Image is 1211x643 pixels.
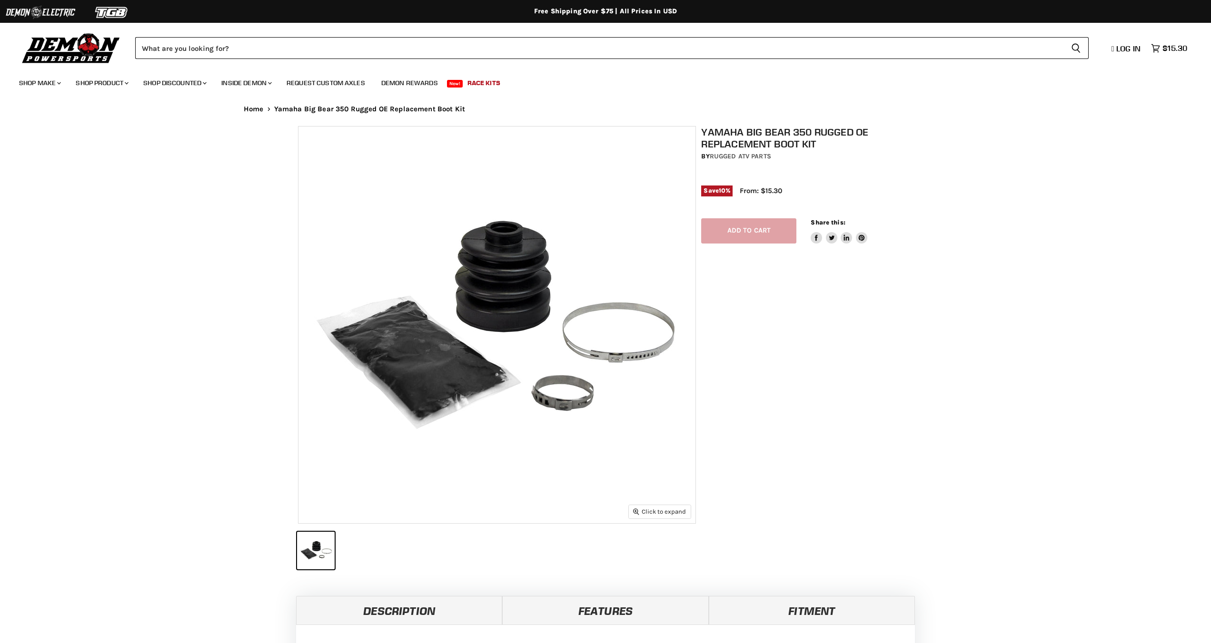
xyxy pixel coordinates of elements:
[460,73,507,93] a: Race Kits
[374,73,445,93] a: Demon Rewards
[1146,41,1192,55] a: $15.30
[1116,44,1141,53] span: Log in
[19,31,123,65] img: Demon Powersports
[12,69,1185,93] ul: Main menu
[701,151,918,162] div: by
[1107,44,1146,53] a: Log in
[279,73,372,93] a: Request Custom Axles
[244,105,264,113] a: Home
[12,73,67,93] a: Shop Make
[296,596,502,624] a: Description
[502,596,708,624] a: Features
[633,508,686,515] span: Click to expand
[69,73,134,93] a: Shop Product
[225,105,986,113] nav: Breadcrumbs
[135,37,1063,59] input: Search
[135,37,1089,59] form: Product
[447,80,463,88] span: New!
[214,73,278,93] a: Inside Demon
[298,127,695,523] img: Yamaha Big Bear 350 Rugged OE Replacement Boot Kit
[1063,37,1089,59] button: Search
[274,105,466,113] span: Yamaha Big Bear 350 Rugged OE Replacement Boot Kit
[5,3,76,21] img: Demon Electric Logo 2
[1162,44,1187,53] span: $15.30
[811,219,845,226] span: Share this:
[225,7,986,16] div: Free Shipping Over $75 | All Prices In USD
[629,505,691,518] button: Click to expand
[719,187,725,194] span: 10
[710,152,771,160] a: Rugged ATV Parts
[811,218,867,244] aside: Share this:
[709,596,915,624] a: Fitment
[701,185,733,196] span: Save %
[701,126,918,150] h1: Yamaha Big Bear 350 Rugged OE Replacement Boot Kit
[76,3,148,21] img: TGB Logo 2
[136,73,212,93] a: Shop Discounted
[740,186,782,195] span: From: $15.30
[297,532,335,569] button: Yamaha Big Bear 350 Rugged OE Replacement Boot Kit thumbnail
